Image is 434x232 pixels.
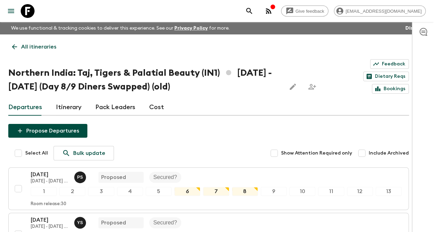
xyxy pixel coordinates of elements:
button: [DATE][DATE] - [DATE] (Day 8/9 Diners Swapped) (old)Pankaj SharmaProposedSecured?1234567891011121... [8,167,409,210]
p: We use functional & tracking cookies to deliver this experience. See our for more. [8,22,232,34]
div: 3 [88,187,114,196]
span: Give feedback [292,9,328,14]
a: Give feedback [281,6,328,17]
div: 1 [31,187,57,196]
button: Propose Departures [8,124,87,138]
a: Dietary Reqs [363,72,409,81]
a: Pack Leaders [95,99,135,116]
a: Itinerary [56,99,81,116]
h1: Northern India: Taj, Tigers & Palatial Beauty (IN1) [DATE] - [DATE] (Day 8/9 Diners Swapped) (old) [8,66,280,94]
div: 11 [318,187,344,196]
span: Include Archived [369,150,409,157]
button: Dismiss [404,23,426,33]
div: Secured? [149,217,181,228]
div: 9 [261,187,287,196]
span: Yashvardhan Singh Shekhawat [74,219,87,224]
a: Bulk update [54,146,114,160]
p: [DATE] - [DATE] (Day 8/9 Diners Swapped) (old) [31,179,69,184]
span: Pankaj Sharma [74,173,87,179]
button: YS [74,217,87,229]
div: 4 [117,187,143,196]
div: 2 [59,187,85,196]
p: [DATE] [31,170,69,179]
p: Secured? [153,173,177,181]
a: Bookings [372,84,409,94]
a: Departures [8,99,42,116]
span: Show Attention Required only [281,150,352,157]
a: Cost [149,99,164,116]
span: [EMAIL_ADDRESS][DOMAIN_NAME] [342,9,425,14]
div: 10 [289,187,315,196]
p: [DATE] - [DATE] (Day 8/9 Diners Swapped) (old) [31,224,69,230]
button: search adventures [242,4,256,18]
p: Proposed [101,219,126,227]
div: Secured? [149,172,181,183]
p: [DATE] [31,216,69,224]
a: Feedback [370,59,409,69]
p: Room release: 30 [31,201,66,207]
div: 5 [146,187,172,196]
div: 6 [174,187,200,196]
button: Edit this itinerary [286,80,300,94]
p: Secured? [153,219,177,227]
span: Select All [25,150,48,157]
button: menu [4,4,18,18]
button: PS [74,171,87,183]
div: 12 [347,187,373,196]
div: 13 [376,187,402,196]
p: All itineraries [21,43,56,51]
p: P S [77,175,83,180]
a: Privacy Policy [174,26,208,31]
div: 7 [203,187,229,196]
span: Share this itinerary [305,80,319,94]
p: Y S [77,220,83,225]
div: 8 [232,187,258,196]
a: All itineraries [8,40,60,54]
p: Bulk update [73,149,105,157]
div: [EMAIL_ADDRESS][DOMAIN_NAME] [334,6,426,17]
p: Proposed [101,173,126,181]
